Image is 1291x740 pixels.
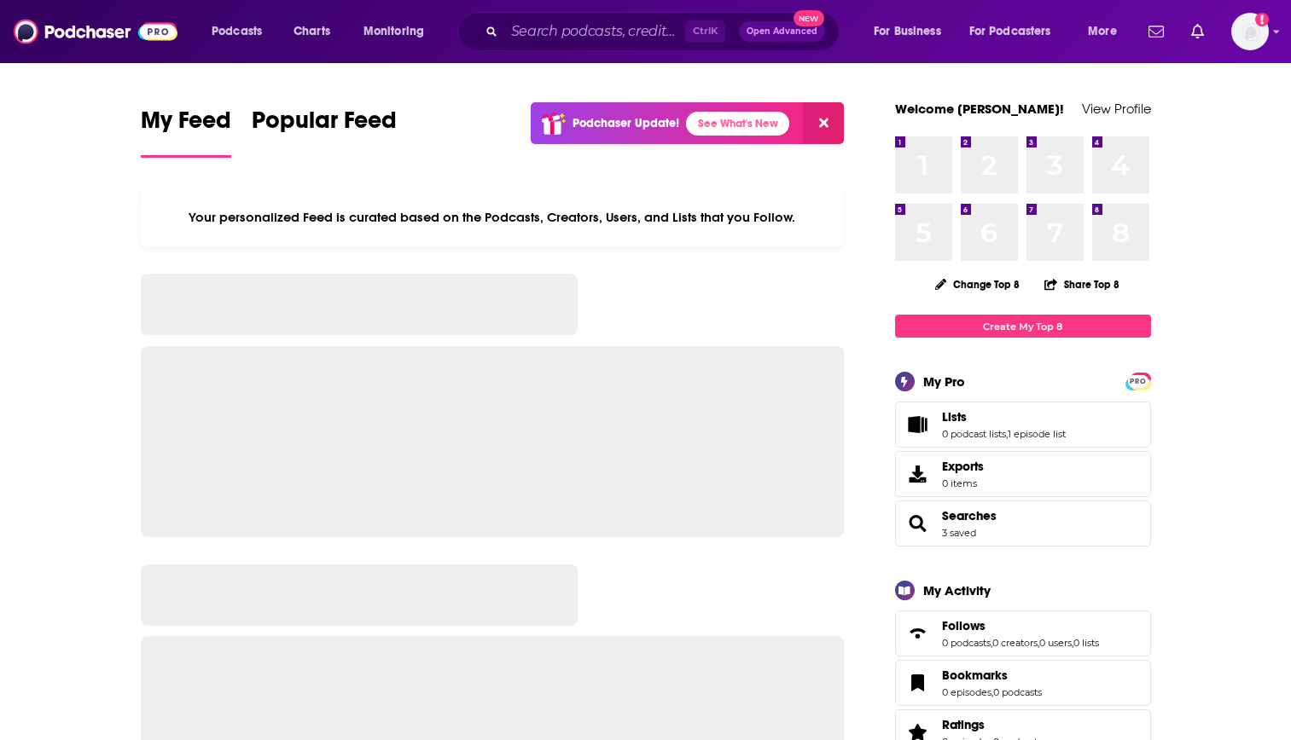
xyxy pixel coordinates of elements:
[942,459,984,474] span: Exports
[1184,17,1211,46] a: Show notifications dropdown
[141,106,231,158] a: My Feed
[942,717,985,732] span: Ratings
[958,18,1076,45] button: open menu
[739,21,825,42] button: Open AdvancedNew
[992,637,1038,649] a: 0 creators
[1076,18,1138,45] button: open menu
[474,12,856,51] div: Search podcasts, credits, & more...
[200,18,284,45] button: open menu
[895,500,1151,546] span: Searches
[942,409,1066,425] a: Lists
[1072,637,1073,649] span: ,
[1006,428,1008,440] span: ,
[901,671,935,695] a: Bookmarks
[895,101,1064,117] a: Welcome [PERSON_NAME]!
[901,512,935,535] a: Searches
[686,112,789,136] a: See What's New
[294,20,330,43] span: Charts
[942,668,1008,683] span: Bookmarks
[1082,101,1151,117] a: View Profile
[1231,13,1269,50] button: Show profile menu
[1044,268,1120,301] button: Share Top 8
[942,428,1006,440] a: 0 podcast lists
[942,477,984,489] span: 0 items
[942,409,967,425] span: Lists
[942,508,997,523] a: Searches
[992,686,993,698] span: ,
[573,116,679,130] p: Podchaser Update!
[1231,13,1269,50] img: User Profile
[942,668,1042,683] a: Bookmarks
[969,20,1051,43] span: For Podcasters
[901,621,935,645] a: Follows
[252,106,397,145] span: Popular Feed
[901,462,935,486] span: Exports
[1039,637,1072,649] a: 0 users
[1128,375,1149,388] span: PRO
[1008,428,1066,440] a: 1 episode list
[1231,13,1269,50] span: Logged in as WE_Broadcast
[991,637,992,649] span: ,
[874,20,941,43] span: For Business
[1088,20,1117,43] span: More
[925,274,1031,295] button: Change Top 8
[942,618,986,633] span: Follows
[901,413,935,436] a: Lists
[942,717,1042,732] a: Ratings
[1255,13,1269,26] svg: Add a profile image
[352,18,446,45] button: open menu
[1128,374,1149,387] a: PRO
[942,686,992,698] a: 0 episodes
[1073,637,1099,649] a: 0 lists
[862,18,962,45] button: open menu
[895,610,1151,656] span: Follows
[282,18,340,45] a: Charts
[747,27,817,36] span: Open Advanced
[685,20,725,43] span: Ctrl K
[942,618,1099,633] a: Follows
[212,20,262,43] span: Podcasts
[14,15,177,48] img: Podchaser - Follow, Share and Rate Podcasts
[363,20,424,43] span: Monitoring
[942,527,976,539] a: 3 saved
[141,188,845,246] div: Your personalized Feed is curated based on the Podcasts, Creators, Users, and Lists that you Follow.
[923,373,965,390] div: My Pro
[895,315,1151,338] a: Create My Top 8
[895,660,1151,706] span: Bookmarks
[141,106,231,145] span: My Feed
[942,637,991,649] a: 0 podcasts
[895,451,1151,497] a: Exports
[252,106,397,158] a: Popular Feed
[1142,17,1171,46] a: Show notifications dropdown
[993,686,1042,698] a: 0 podcasts
[895,402,1151,448] span: Lists
[504,18,685,45] input: Search podcasts, credits, & more...
[923,582,991,598] div: My Activity
[1038,637,1039,649] span: ,
[794,10,824,26] span: New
